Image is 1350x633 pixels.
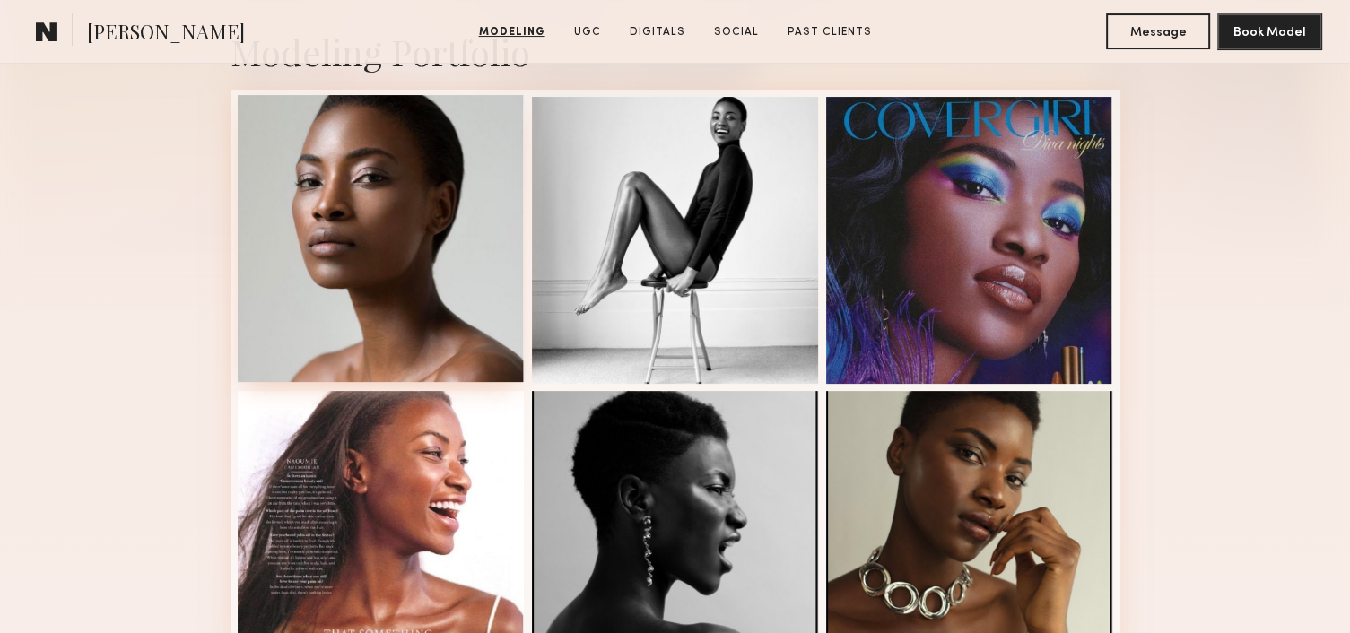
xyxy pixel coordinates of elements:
a: Past Clients [780,24,879,40]
a: UGC [567,24,608,40]
span: [PERSON_NAME] [87,18,245,49]
a: Digitals [623,24,692,40]
a: Book Model [1217,23,1321,39]
a: Modeling [472,24,553,40]
button: Book Model [1217,13,1321,49]
button: Message [1106,13,1210,49]
a: Social [707,24,766,40]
